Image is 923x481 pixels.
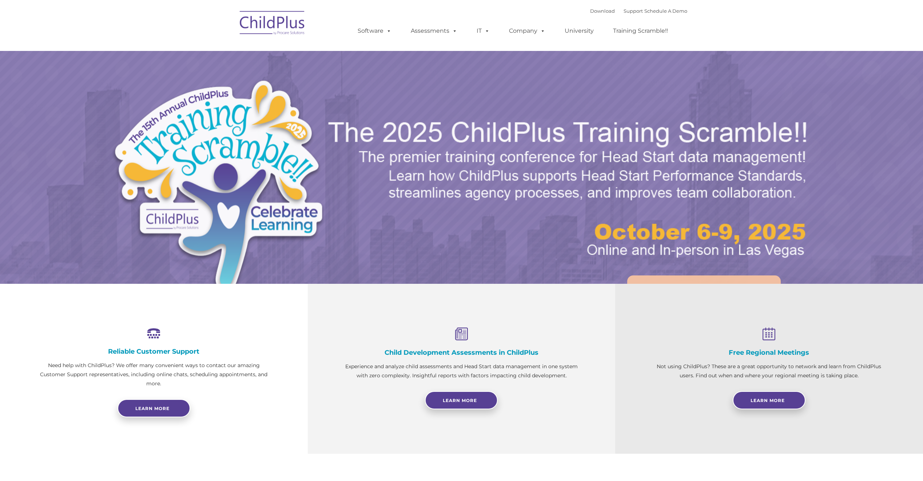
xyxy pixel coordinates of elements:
h4: Reliable Customer Support [36,347,271,355]
a: Assessments [403,24,465,38]
a: Company [502,24,553,38]
a: Learn More [425,391,498,409]
p: Experience and analyze child assessments and Head Start data management in one system with zero c... [344,362,579,380]
span: Learn More [751,398,785,403]
a: Training Scramble!! [606,24,675,38]
p: Need help with ChildPlus? We offer many convenient ways to contact our amazing Customer Support r... [36,361,271,388]
h4: Child Development Assessments in ChildPlus [344,349,579,357]
font: | [590,8,687,14]
a: IT [469,24,497,38]
a: Schedule A Demo [644,8,687,14]
a: Learn More [627,275,781,317]
img: ChildPlus by Procare Solutions [236,6,309,42]
a: University [557,24,601,38]
a: Download [590,8,615,14]
a: Software [350,24,399,38]
a: Learn More [733,391,805,409]
h4: Free Regional Meetings [652,349,887,357]
a: Learn more [118,399,190,417]
span: Learn more [135,406,170,411]
p: Not using ChildPlus? These are a great opportunity to network and learn from ChildPlus users. Fin... [652,362,887,380]
a: Support [624,8,643,14]
span: Learn More [443,398,477,403]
